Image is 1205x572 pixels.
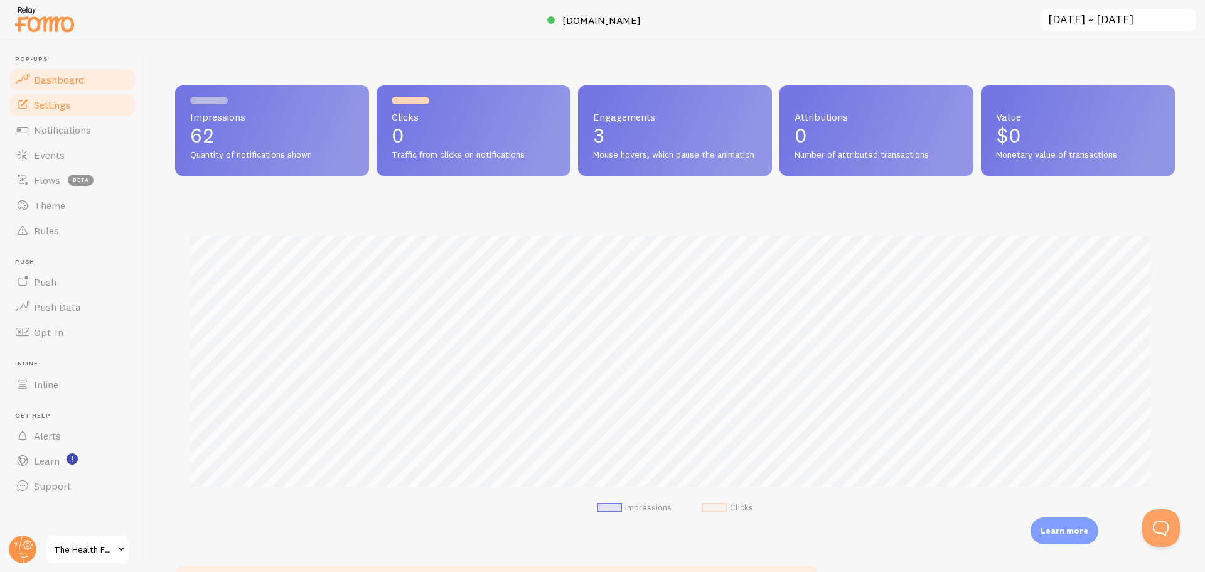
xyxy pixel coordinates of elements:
[45,534,130,564] a: The Health Food Store
[8,168,137,193] a: Flows beta
[34,455,60,467] span: Learn
[15,360,137,368] span: Inline
[34,174,60,186] span: Flows
[996,149,1160,161] span: Monetary value of transactions
[8,372,137,397] a: Inline
[1142,509,1180,547] iframe: Help Scout Beacon - Open
[392,112,555,122] span: Clicks
[8,423,137,448] a: Alerts
[996,123,1021,148] span: $0
[593,112,757,122] span: Engagements
[8,143,137,168] a: Events
[54,542,114,557] span: The Health Food Store
[34,124,91,136] span: Notifications
[8,92,137,117] a: Settings
[34,326,63,338] span: Opt-In
[8,473,137,499] a: Support
[1041,525,1088,537] p: Learn more
[8,320,137,345] a: Opt-In
[34,99,70,111] span: Settings
[8,294,137,320] a: Push Data
[34,224,59,237] span: Rules
[34,199,65,212] span: Theme
[392,126,555,146] p: 0
[8,448,137,473] a: Learn
[190,149,354,161] span: Quantity of notifications shown
[15,258,137,266] span: Push
[190,126,354,146] p: 62
[190,112,354,122] span: Impressions
[8,269,137,294] a: Push
[34,149,65,161] span: Events
[34,301,81,313] span: Push Data
[13,3,76,35] img: fomo-relay-logo-orange.svg
[68,175,94,186] span: beta
[996,112,1160,122] span: Value
[15,55,137,63] span: Pop-ups
[34,480,71,492] span: Support
[593,149,757,161] span: Mouse hovers, which pause the animation
[8,117,137,143] a: Notifications
[795,112,958,122] span: Attributions
[34,378,58,391] span: Inline
[593,126,757,146] p: 3
[34,276,56,288] span: Push
[795,126,958,146] p: 0
[15,412,137,420] span: Get Help
[67,453,78,465] svg: <p>Watch New Feature Tutorials!</p>
[8,193,137,218] a: Theme
[8,218,137,243] a: Rules
[8,67,137,92] a: Dashboard
[392,149,555,161] span: Traffic from clicks on notifications
[34,73,84,86] span: Dashboard
[702,502,753,514] li: Clicks
[597,502,672,514] li: Impressions
[1031,517,1098,544] div: Learn more
[34,429,61,442] span: Alerts
[795,149,958,161] span: Number of attributed transactions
